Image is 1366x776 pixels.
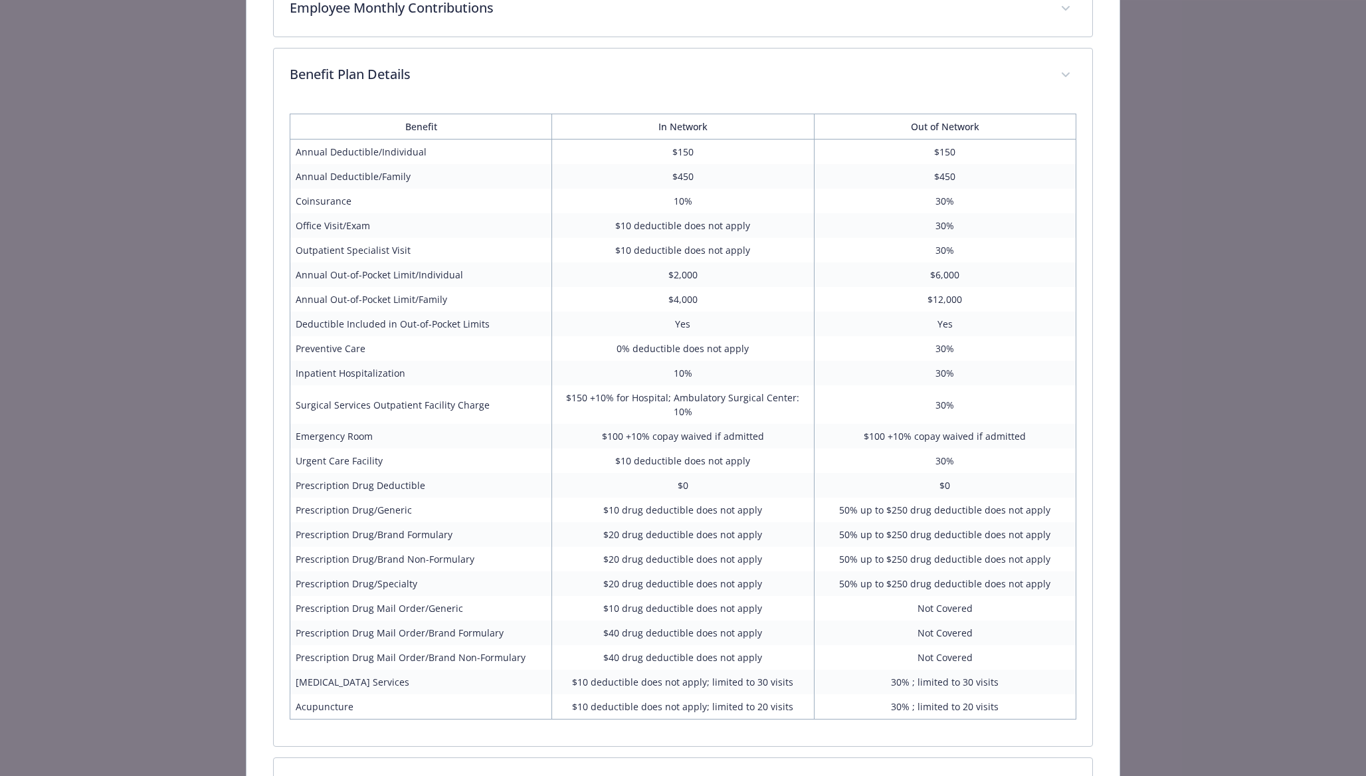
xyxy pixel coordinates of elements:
[814,189,1076,213] td: 30%
[552,596,814,621] td: $10 drug deductible does not apply
[552,361,814,385] td: 10%
[552,498,814,522] td: $10 drug deductible does not apply
[814,498,1076,522] td: 50% up to $250 drug deductible does not apply
[814,164,1076,189] td: $450
[814,621,1076,645] td: Not Covered
[290,64,1044,84] p: Benefit Plan Details
[274,48,1092,103] div: Benefit Plan Details
[814,645,1076,670] td: Not Covered
[290,336,552,361] td: Preventive Care
[290,645,552,670] td: Prescription Drug Mail Order/Brand Non-Formulary
[290,140,552,165] td: Annual Deductible/Individual
[814,473,1076,498] td: $0
[814,424,1076,448] td: $100 +10% copay waived if admitted
[290,670,552,694] td: [MEDICAL_DATA] Services
[814,312,1076,336] td: Yes
[290,213,552,238] td: Office Visit/Exam
[814,522,1076,547] td: 50% up to $250 drug deductible does not apply
[290,238,552,262] td: Outpatient Specialist Visit
[814,547,1076,571] td: 50% up to $250 drug deductible does not apply
[552,522,814,547] td: $20 drug deductible does not apply
[274,103,1092,746] div: Benefit Plan Details
[552,238,814,262] td: $10 deductible does not apply
[290,114,552,140] th: Benefit
[290,164,552,189] td: Annual Deductible/Family
[552,164,814,189] td: $450
[290,312,552,336] td: Deductible Included in Out-of-Pocket Limits
[290,424,552,448] td: Emergency Room
[552,140,814,165] td: $150
[552,262,814,287] td: $2,000
[814,448,1076,473] td: 30%
[814,140,1076,165] td: $150
[290,287,552,312] td: Annual Out-of-Pocket Limit/Family
[814,694,1076,720] td: 30% ; limited to 20 visits
[290,621,552,645] td: Prescription Drug Mail Order/Brand Formulary
[290,189,552,213] td: Coinsurance
[552,621,814,645] td: $40 drug deductible does not apply
[290,262,552,287] td: Annual Out-of-Pocket Limit/Individual
[814,571,1076,596] td: 50% up to $250 drug deductible does not apply
[814,670,1076,694] td: 30% ; limited to 30 visits
[552,312,814,336] td: Yes
[552,547,814,571] td: $20 drug deductible does not apply
[552,336,814,361] td: 0% deductible does not apply
[290,547,552,571] td: Prescription Drug/Brand Non-Formulary
[552,571,814,596] td: $20 drug deductible does not apply
[814,385,1076,424] td: 30%
[290,694,552,720] td: Acupuncture
[552,385,814,424] td: $150 +10% for Hospital; Ambulatory Surgical Center: 10%
[814,596,1076,621] td: Not Covered
[552,473,814,498] td: $0
[552,694,814,720] td: $10 deductible does not apply; limited to 20 visits
[814,287,1076,312] td: $12,000
[552,645,814,670] td: $40 drug deductible does not apply
[552,287,814,312] td: $4,000
[290,361,552,385] td: Inpatient Hospitalization
[552,448,814,473] td: $10 deductible does not apply
[290,498,552,522] td: Prescription Drug/Generic
[290,596,552,621] td: Prescription Drug Mail Order/Generic
[290,448,552,473] td: Urgent Care Facility
[290,473,552,498] td: Prescription Drug Deductible
[814,336,1076,361] td: 30%
[290,522,552,547] td: Prescription Drug/Brand Formulary
[290,385,552,424] td: Surgical Services Outpatient Facility Charge
[814,262,1076,287] td: $6,000
[552,424,814,448] td: $100 +10% copay waived if admitted
[814,238,1076,262] td: 30%
[814,114,1076,140] th: Out of Network
[814,213,1076,238] td: 30%
[552,189,814,213] td: 10%
[552,114,814,140] th: In Network
[290,571,552,596] td: Prescription Drug/Specialty
[814,361,1076,385] td: 30%
[552,213,814,238] td: $10 deductible does not apply
[552,670,814,694] td: $10 deductible does not apply; limited to 30 visits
